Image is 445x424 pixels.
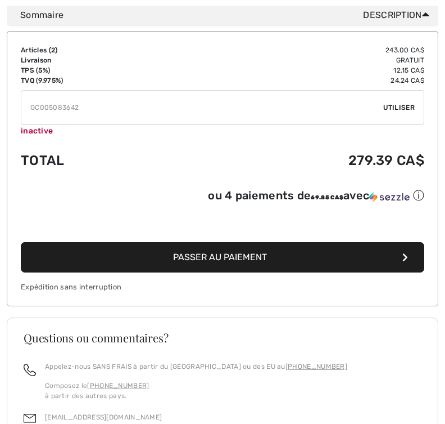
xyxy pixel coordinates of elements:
[21,125,424,137] div: inactive
[363,8,434,22] span: Description
[21,75,168,86] td: TVQ (9.975%)
[21,91,383,124] input: Code promo
[87,382,149,390] a: [PHONE_NUMBER]
[21,207,424,238] iframe: PayPal-paypal
[24,364,36,376] img: call
[21,242,424,273] button: Passer au paiement
[20,8,434,22] div: Sommaire
[21,45,168,55] td: Articles ( )
[168,45,424,55] td: 243.00 CA$
[383,102,415,113] span: Utiliser
[168,65,424,75] td: 12.15 CA$
[24,332,421,343] h3: Questions ou commentaires?
[51,46,55,54] span: 2
[45,413,162,421] a: [EMAIL_ADDRESS][DOMAIN_NAME]
[45,381,347,401] p: Composez le à partir des autres pays.
[45,361,347,372] p: Appelez-nous SANS FRAIS à partir du [GEOGRAPHIC_DATA] ou des EU au
[21,55,168,65] td: Livraison
[168,75,424,86] td: 24.24 CA$
[168,141,424,180] td: 279.39 CA$
[21,282,424,292] div: Expédition sans interruption
[21,65,168,75] td: TPS (5%)
[285,363,347,371] a: [PHONE_NUMBER]
[311,194,343,201] span: 69.85 CA$
[173,252,267,262] span: Passer au paiement
[208,188,424,203] div: ou 4 paiements de avec
[21,141,168,180] td: Total
[369,192,410,202] img: Sezzle
[168,55,424,65] td: Gratuit
[21,188,424,207] div: ou 4 paiements de69.85 CA$avecSezzle Cliquez pour en savoir plus sur Sezzle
